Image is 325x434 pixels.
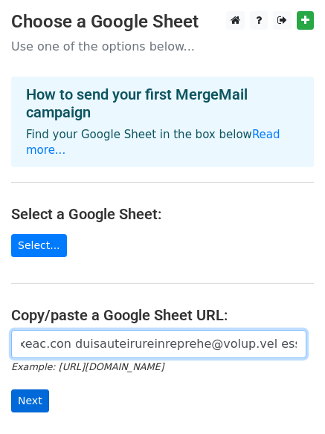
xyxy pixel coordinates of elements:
[11,11,314,33] h3: Choose a Google Sheet
[11,234,67,257] a: Select...
[11,330,306,358] input: Paste your Google Sheet URL here
[26,127,299,158] p: Find your Google Sheet in the box below
[26,85,299,121] h4: How to send your first MergeMail campaign
[11,39,314,54] p: Use one of the options below...
[11,306,314,324] h4: Copy/paste a Google Sheet URL:
[11,361,164,372] small: Example: [URL][DOMAIN_NAME]
[26,128,280,157] a: Read more...
[251,363,325,434] iframe: Chat Widget
[11,205,314,223] h4: Select a Google Sheet:
[11,389,49,412] input: Next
